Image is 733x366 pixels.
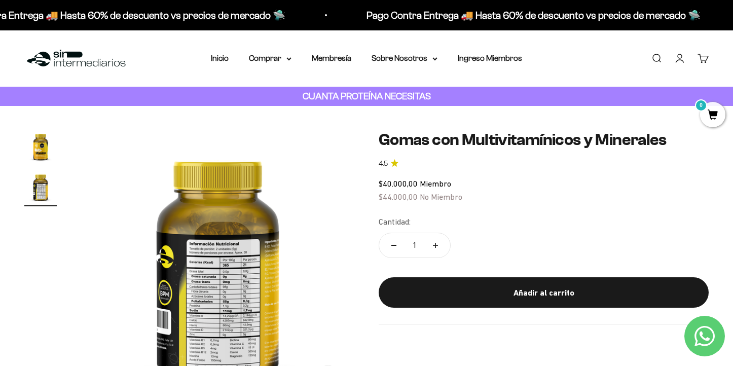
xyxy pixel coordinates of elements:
a: 0 [700,110,725,121]
button: Reducir cantidad [379,233,409,258]
label: Cantidad: [379,215,411,229]
button: Ir al artículo 1 [24,130,57,166]
button: Añadir al carrito [379,277,709,308]
summary: Sobre Nosotros [372,52,437,65]
input: Otra (por favor especifica) [33,153,209,169]
span: No Miembro [420,192,462,201]
p: Para decidirte a comprar este suplemento, ¿qué información específica sobre su pureza, origen o c... [12,16,210,62]
div: Detalles sobre ingredientes "limpios" [12,71,210,89]
a: 4.54.5 de 5.0 estrellas [379,158,709,169]
span: Miembro [420,179,451,188]
span: $44.000,00 [379,192,418,201]
img: Gomas con Multivitamínicos y Minerales [24,171,57,203]
span: 4.5 [379,158,388,169]
span: Enviar [166,175,209,192]
div: Certificaciones de calidad [12,112,210,129]
h1: Gomas con Multivitamínicos y Minerales [379,130,709,150]
div: País de origen de ingredientes [12,91,210,109]
div: Comparativa con otros productos similares [12,132,210,150]
button: Ir al artículo 2 [24,171,57,206]
strong: CUANTA PROTEÍNA NECESITAS [303,91,431,101]
button: Aumentar cantidad [421,233,450,258]
summary: Comprar [249,52,291,65]
a: Membresía [312,54,351,62]
p: Pago Contra Entrega 🚚 Hasta 60% de descuento vs precios de mercado 🛸 [366,7,700,23]
button: Enviar [165,175,210,192]
img: Gomas con Multivitamínicos y Minerales [24,130,57,163]
a: Ingreso Miembros [458,54,522,62]
mark: 0 [695,99,707,112]
a: Inicio [211,54,229,62]
div: Añadir al carrito [399,286,688,300]
span: $40.000,00 [379,179,418,188]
